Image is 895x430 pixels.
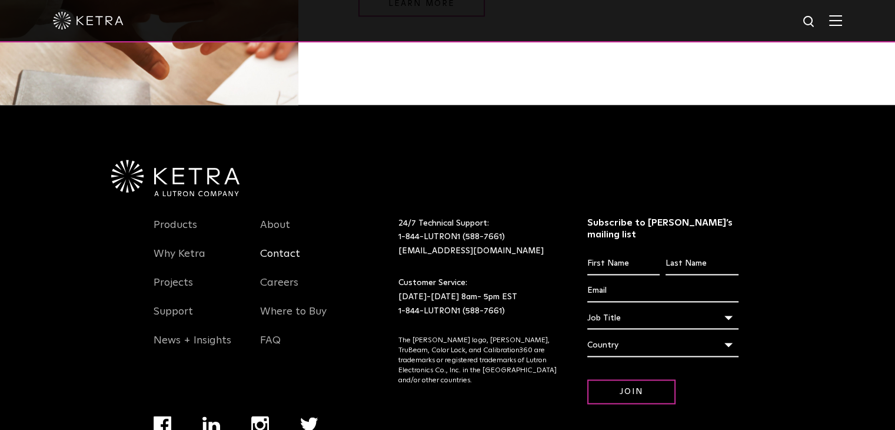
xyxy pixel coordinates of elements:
[398,307,505,315] a: 1-844-LUTRON1 (588-7661)
[398,217,558,259] p: 24/7 Technical Support:
[829,15,842,26] img: Hamburger%20Nav.svg
[154,219,197,246] a: Products
[154,305,193,332] a: Support
[260,247,300,274] a: Contact
[260,276,298,303] a: Careers
[260,305,327,332] a: Where to Buy
[587,379,676,405] input: Join
[398,336,558,385] p: The [PERSON_NAME] logo, [PERSON_NAME], TruBeam, Color Lock, and Calibration360 are trademarks or ...
[260,217,350,361] div: Navigation Menu
[154,276,193,303] a: Projects
[587,253,660,275] input: First Name
[154,217,243,361] div: Navigation Menu
[587,280,738,302] input: Email
[398,276,558,318] p: Customer Service: [DATE]-[DATE] 8am- 5pm EST
[587,217,738,242] h3: Subscribe to [PERSON_NAME]’s mailing list
[587,307,738,329] div: Job Title
[398,247,544,255] a: [EMAIL_ADDRESS][DOMAIN_NAME]
[587,334,738,356] div: Country
[398,233,505,241] a: 1-844-LUTRON1 (588-7661)
[802,15,817,29] img: search icon
[154,247,205,274] a: Why Ketra
[260,219,290,246] a: About
[53,12,124,29] img: ketra-logo-2019-white
[260,334,281,361] a: FAQ
[154,334,231,361] a: News + Insights
[111,160,239,196] img: Ketra-aLutronCo_White_RGB
[666,253,738,275] input: Last Name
